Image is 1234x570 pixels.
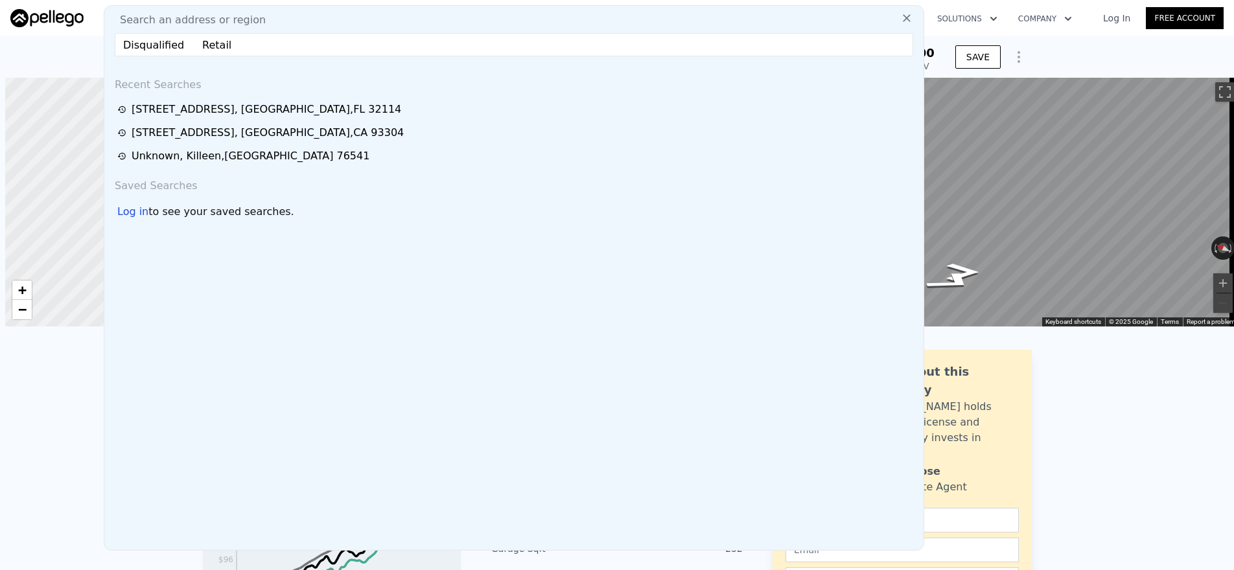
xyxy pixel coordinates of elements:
div: Violet Rose [874,464,940,479]
div: [PERSON_NAME] holds a broker license and personally invests in this area [874,399,1019,461]
path: Go South, Warnock Ave [904,266,999,297]
input: Enter an address, city, region, neighborhood or zip code [115,33,913,56]
a: Log In [1088,12,1146,25]
button: SAVE [955,45,1001,69]
span: to see your saved searches. [148,204,294,220]
a: Unknown, Killeen,[GEOGRAPHIC_DATA] 76541 [117,148,914,164]
a: Free Account [1146,7,1224,29]
a: Terms (opens in new tab) [1161,318,1179,325]
path: Go Southeast, Seneca St [933,260,992,284]
div: [STREET_ADDRESS] , [GEOGRAPHIC_DATA] , FL 32114 [132,102,401,117]
a: [STREET_ADDRESS], [GEOGRAPHIC_DATA],CA 93304 [117,125,914,141]
a: Zoom out [12,300,32,319]
button: Company [1008,7,1082,30]
span: Search an address or region [110,12,266,28]
span: © 2025 Google [1109,318,1153,325]
img: Pellego [10,9,84,27]
tspan: $96 [218,555,233,564]
button: Solutions [927,7,1008,30]
button: Rotate counterclockwise [1211,236,1218,260]
button: Zoom in [1213,273,1233,293]
a: Zoom in [12,280,32,300]
div: Ask about this property [874,363,1019,399]
button: Zoom out [1213,293,1233,313]
span: + [18,282,27,298]
button: Keyboard shortcuts [1045,317,1101,326]
span: − [18,301,27,317]
button: Show Options [1006,44,1032,70]
div: [STREET_ADDRESS] , [GEOGRAPHIC_DATA] , CA 93304 [132,125,404,141]
div: Log in [117,204,148,220]
div: Recent Searches [110,67,918,98]
a: [STREET_ADDRESS], [GEOGRAPHIC_DATA],FL 32114 [117,102,914,117]
div: Unknown , Killeen , [GEOGRAPHIC_DATA] 76541 [132,148,369,164]
div: Saved Searches [110,168,918,199]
